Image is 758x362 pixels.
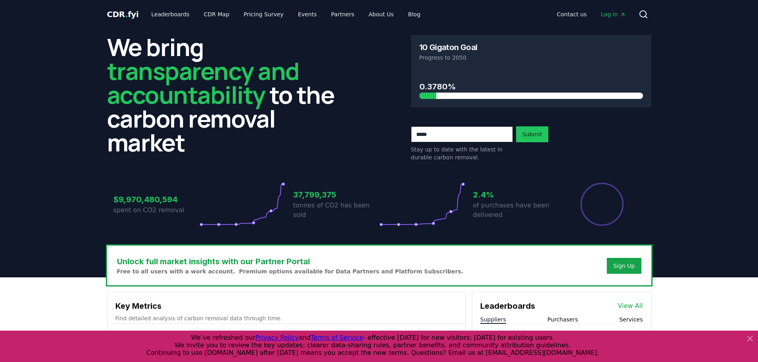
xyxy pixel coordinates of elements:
a: Log in [594,7,632,21]
p: of purchases have been delivered [473,201,559,220]
span: transparency and accountability [107,54,299,111]
p: Free to all users with a work account. Premium options available for Data Partners and Platform S... [117,267,464,275]
h2: We bring to the carbon removal market [107,35,347,154]
h3: Leaderboards [480,300,535,312]
span: . [125,10,128,19]
a: Partners [325,7,360,21]
div: Percentage of sales delivered [580,182,624,226]
a: Blog [402,7,427,21]
a: View All [618,301,643,311]
h3: Key Metrics [115,300,457,312]
span: Log in [601,10,625,18]
a: Sign Up [613,262,635,270]
p: Stay up to date with the latest in durable carbon removal. [411,145,513,161]
button: Submit [516,126,549,142]
h3: 10 Gigaton Goal [419,43,477,51]
p: Progress to 2050 [419,54,643,62]
p: tonnes of CO2 has been sold [293,201,379,220]
a: Leaderboards [145,7,196,21]
a: About Us [362,7,400,21]
nav: Main [550,7,632,21]
nav: Main [145,7,427,21]
button: Suppliers [480,316,506,323]
a: CDR.fyi [107,9,139,20]
h3: 0.3780% [419,81,643,93]
a: Pricing Survey [237,7,290,21]
h3: 2.4% [473,189,559,201]
h3: $9,970,480,594 [113,194,199,205]
button: Services [619,316,643,323]
h3: Unlock full market insights with our Partner Portal [117,256,464,267]
span: CDR fyi [107,10,139,19]
h3: 37,799,375 [293,189,379,201]
a: Events [292,7,323,21]
a: CDR Map [197,7,236,21]
a: Contact us [550,7,593,21]
button: Purchasers [548,316,578,323]
button: Sign Up [607,258,641,274]
p: spent on CO2 removal [113,205,199,215]
p: Find detailed analysis of carbon removal data through time. [115,314,457,322]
